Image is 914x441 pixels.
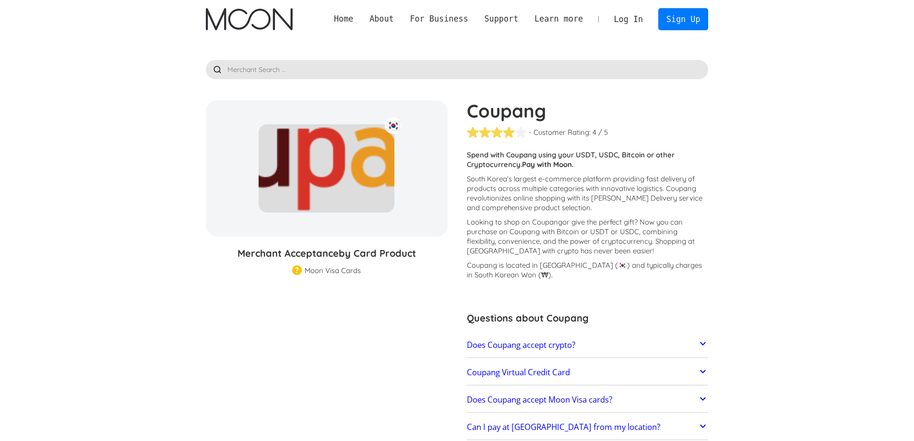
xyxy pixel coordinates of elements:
div: About [369,13,394,25]
div: Support [484,13,518,25]
div: Moon Visa Cards [305,266,361,275]
span: or give the perfect gift [562,217,634,226]
span: by Card Product [339,247,416,259]
div: For Business [410,13,468,25]
div: - Customer Rating: [529,128,591,137]
a: Does Coupang accept Moon Visa cards? [467,390,709,410]
a: Does Coupang accept crypto? [467,335,709,355]
p: Spend with Coupang using your USDT, USDC, Bitcoin or other Cryptocurrency. [467,150,709,169]
a: Can I pay at [GEOGRAPHIC_DATA] from my location? [467,417,709,438]
div: Learn more [526,13,591,25]
a: Sign Up [658,8,708,30]
div: For Business [402,13,476,25]
h2: Does Coupang accept Moon Visa cards? [467,395,612,405]
h1: Coupang [467,100,709,121]
h2: Can I pay at [GEOGRAPHIC_DATA] from my location? [467,422,660,432]
a: Coupang Virtual Credit Card [467,362,709,382]
strong: Pay with Moon. [522,160,574,169]
p: Looking to shop on Coupang ? Now you can purchase on Coupang with Bitcoin or USDT or USDC, combin... [467,217,709,256]
div: Support [476,13,526,25]
div: 4 [593,128,596,137]
p: South Korea's largest e-commerce platform providing fast delivery of products across multiple cat... [467,174,709,213]
img: Moon Logo [206,8,293,30]
div: 🇰🇷 [385,117,402,134]
div: Learn more [534,13,583,25]
h2: Coupang Virtual Credit Card [467,368,570,377]
a: home [206,8,293,30]
div: About [361,13,402,25]
input: Merchant Search ... [206,60,709,79]
div: / 5 [598,128,608,137]
a: Log In [606,9,651,30]
p: Coupang is located in [GEOGRAPHIC_DATA] (🇰🇷) and typically charges in South Korean Won (₩). [467,261,709,280]
a: Home [326,13,361,25]
h3: Questions about Coupang [467,311,709,325]
h2: Does Coupang accept crypto? [467,340,575,350]
h3: Merchant Acceptance [206,246,448,261]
